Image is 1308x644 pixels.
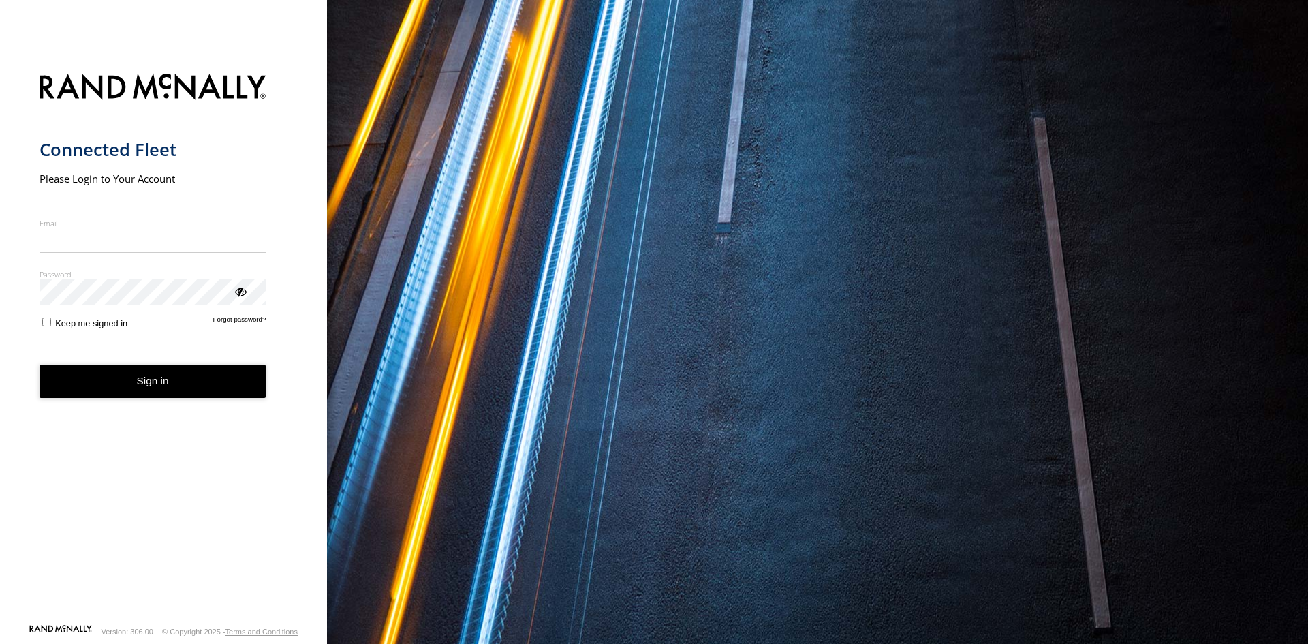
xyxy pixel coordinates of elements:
span: Keep me signed in [55,318,127,328]
div: © Copyright 2025 - [162,628,298,636]
a: Visit our Website [29,625,92,639]
label: Password [40,269,266,279]
a: Forgot password? [213,316,266,328]
div: ViewPassword [233,284,247,298]
form: main [40,65,288,624]
button: Sign in [40,365,266,398]
img: Rand McNally [40,71,266,106]
h2: Please Login to Your Account [40,172,266,185]
div: Version: 306.00 [102,628,153,636]
input: Keep me signed in [42,318,51,326]
h1: Connected Fleet [40,138,266,161]
a: Terms and Conditions [225,628,298,636]
label: Email [40,218,266,228]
